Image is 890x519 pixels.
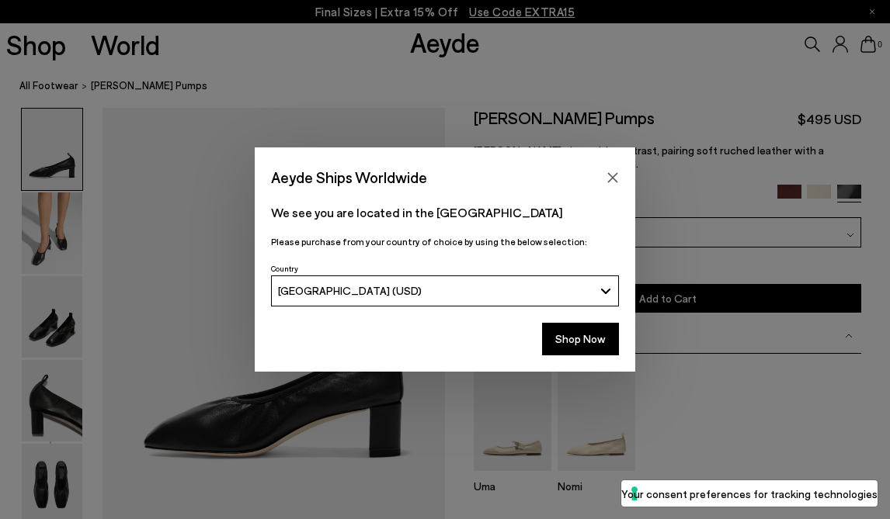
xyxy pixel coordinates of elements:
label: Your consent preferences for tracking technologies [621,486,878,502]
span: [GEOGRAPHIC_DATA] (USD) [278,284,422,297]
button: Shop Now [542,323,619,355]
p: Please purchase from your country of choice by using the below selection: [271,234,619,249]
span: Aeyde Ships Worldwide [271,164,427,191]
button: Your consent preferences for tracking technologies [621,480,878,507]
button: Close [601,166,624,189]
p: We see you are located in the [GEOGRAPHIC_DATA] [271,203,619,222]
span: Country [271,264,298,273]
